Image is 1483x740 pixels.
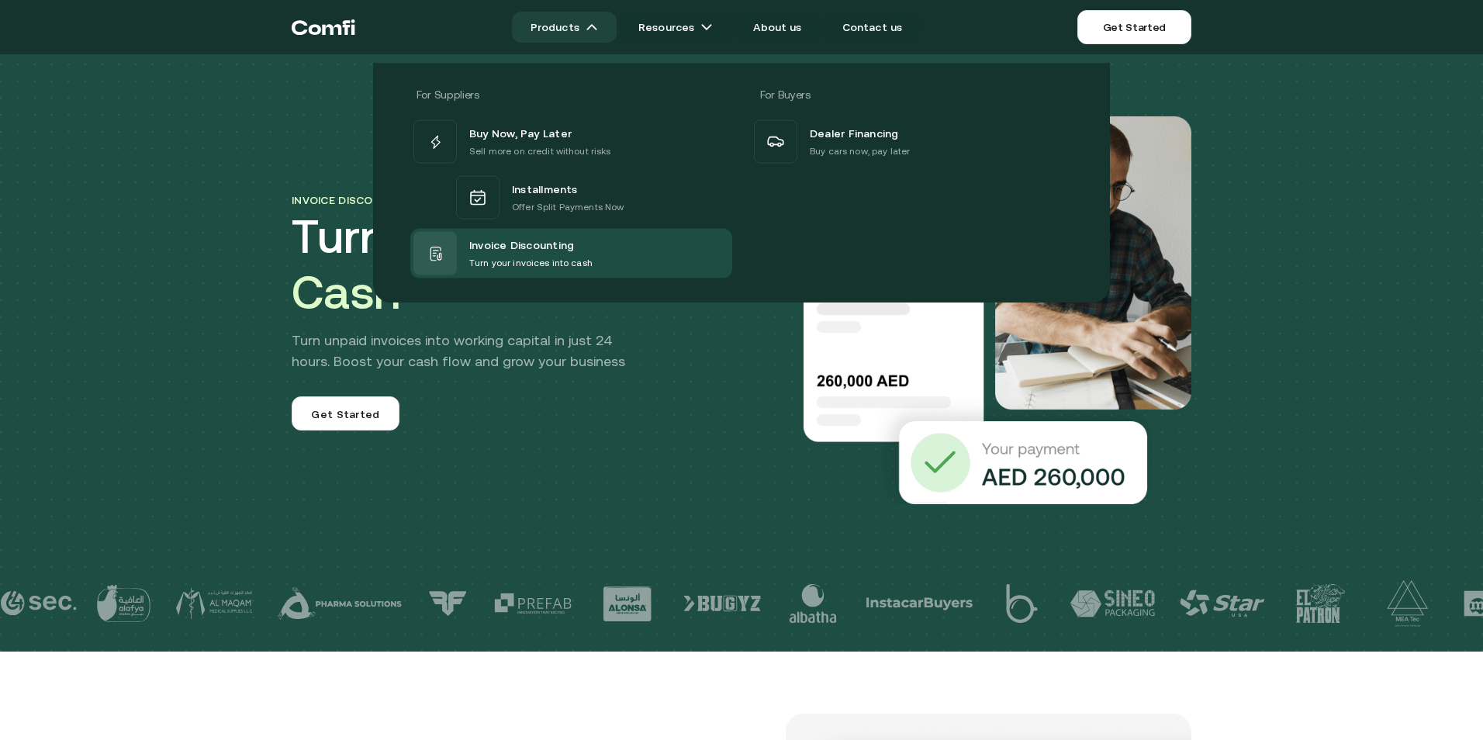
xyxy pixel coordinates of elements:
[824,12,921,43] a: Contact us
[512,12,617,43] a: Productsarrow icons
[620,12,731,43] a: Resourcesarrow icons
[410,228,732,278] a: Invoice DiscountingTurn your invoices into cash
[735,12,820,43] a: About us
[586,21,598,33] img: arrow icons
[292,4,355,50] a: Return to the top of the Comfi home page
[469,255,593,271] p: Turn your invoices into cash
[700,21,713,33] img: arrow icons
[469,235,574,255] span: Invoice Discounting
[1077,10,1191,44] a: Get Started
